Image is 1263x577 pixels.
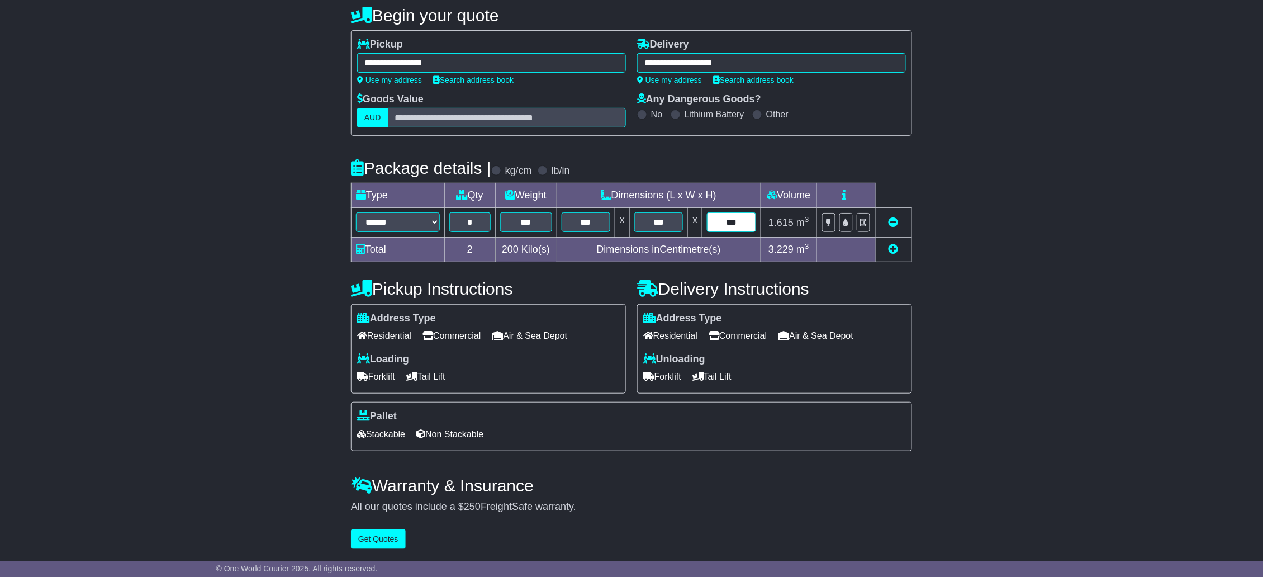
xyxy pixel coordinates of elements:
[416,425,483,443] span: Non Stackable
[557,237,761,262] td: Dimensions in Centimetre(s)
[357,313,436,325] label: Address Type
[688,208,702,237] td: x
[709,327,767,344] span: Commercial
[495,237,557,262] td: Kilo(s)
[495,183,557,208] td: Weight
[778,327,854,344] span: Air & Sea Depot
[445,237,496,262] td: 2
[505,165,532,177] label: kg/cm
[637,75,702,84] a: Use my address
[713,75,794,84] a: Search address book
[651,109,662,120] label: No
[761,183,816,208] td: Volume
[692,368,732,385] span: Tail Lift
[216,564,378,573] span: © One World Courier 2025. All rights reserved.
[357,353,409,366] label: Loading
[889,217,899,228] a: Remove this item
[352,183,445,208] td: Type
[643,368,681,385] span: Forklift
[357,39,403,51] label: Pickup
[643,313,722,325] label: Address Type
[351,476,912,495] h4: Warranty & Insurance
[685,109,744,120] label: Lithium Battery
[352,237,445,262] td: Total
[796,217,809,228] span: m
[445,183,496,208] td: Qty
[557,183,761,208] td: Dimensions (L x W x H)
[357,410,397,423] label: Pallet
[637,280,912,298] h4: Delivery Instructions
[464,501,481,512] span: 250
[502,244,519,255] span: 200
[643,353,705,366] label: Unloading
[492,327,568,344] span: Air & Sea Depot
[805,242,809,250] sup: 3
[615,208,630,237] td: x
[357,75,422,84] a: Use my address
[637,93,761,106] label: Any Dangerous Goods?
[552,165,570,177] label: lb/in
[796,244,809,255] span: m
[406,368,445,385] span: Tail Lift
[357,108,388,127] label: AUD
[357,425,405,443] span: Stackable
[889,244,899,255] a: Add new item
[637,39,689,51] label: Delivery
[643,327,697,344] span: Residential
[422,327,481,344] span: Commercial
[357,93,424,106] label: Goods Value
[357,327,411,344] span: Residential
[351,159,491,177] h4: Package details |
[766,109,789,120] label: Other
[805,215,809,224] sup: 3
[357,368,395,385] span: Forklift
[433,75,514,84] a: Search address book
[351,501,912,513] div: All our quotes include a $ FreightSafe warranty.
[351,6,912,25] h4: Begin your quote
[351,280,626,298] h4: Pickup Instructions
[768,244,794,255] span: 3.229
[351,529,406,549] button: Get Quotes
[768,217,794,228] span: 1.615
